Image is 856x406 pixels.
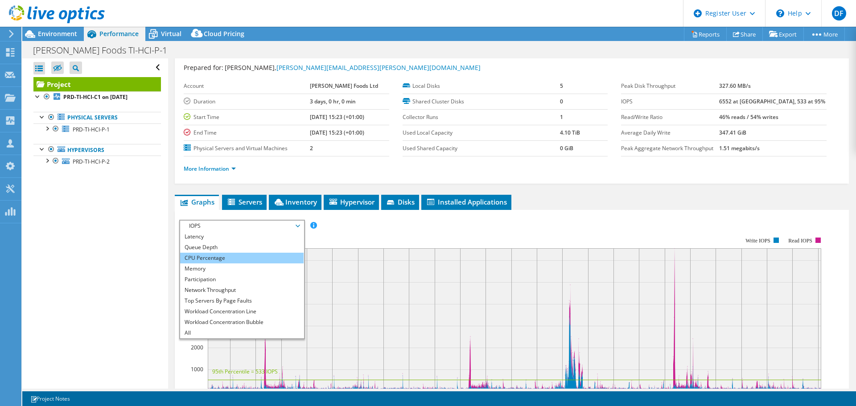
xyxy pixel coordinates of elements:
li: Network Throughput [180,285,304,295]
a: PRD-TI-HCI-P-2 [33,156,161,167]
b: 5 [560,82,563,90]
label: Average Daily Write [621,128,719,137]
text: 0 [200,387,203,395]
label: Account [184,82,310,90]
a: PRD-TI-HCI-P-1 [33,123,161,135]
b: 46% reads / 54% writes [719,113,778,121]
label: Local Disks [403,82,560,90]
span: IOPS [185,221,299,231]
b: PRD-TI-HCI-C1 on [DATE] [63,93,128,101]
a: Hypervisors [33,144,161,156]
li: Queue Depth [180,242,304,253]
a: Share [726,27,763,41]
label: Start Time [184,113,310,122]
span: [PERSON_NAME], [225,63,481,72]
span: DF [832,6,846,21]
label: End Time [184,128,310,137]
span: Servers [226,197,262,206]
li: Memory [180,263,304,274]
b: 2 [310,144,313,152]
span: Performance [99,29,139,38]
h1: [PERSON_NAME] Foods TI-HCI-P-1 [29,45,181,55]
label: Physical Servers and Virtual Machines [184,144,310,153]
span: Disks [386,197,415,206]
li: All [180,328,304,338]
li: CPU Percentage [180,253,304,263]
b: 3 days, 0 hr, 0 min [310,98,356,105]
a: More Information [184,165,236,172]
li: Workload Concentration Bubble [180,317,304,328]
b: 0 GiB [560,144,573,152]
label: Prepared for: [184,63,223,72]
svg: \n [776,9,784,17]
a: Reports [684,27,727,41]
text: 95th Percentile = 533 IOPS [212,368,278,375]
li: Participation [180,274,304,285]
a: Project [33,77,161,91]
b: 1 [560,113,563,121]
label: IOPS [621,97,719,106]
span: Cloud Pricing [204,29,244,38]
b: 327.60 MB/s [719,82,751,90]
label: Shared Cluster Disks [403,97,560,106]
li: Top Servers By Page Faults [180,295,304,306]
label: Collector Runs [403,113,560,122]
b: 0 [560,98,563,105]
b: 347.41 GiB [719,129,746,136]
b: [DATE] 15:23 (+01:00) [310,113,364,121]
label: Peak Aggregate Network Throughput [621,144,719,153]
span: PRD-TI-HCI-P-2 [73,158,110,165]
label: Duration [184,97,310,106]
span: PRD-TI-HCI-P-1 [73,126,110,133]
b: 1.51 megabits/s [719,144,760,152]
span: Inventory [273,197,317,206]
span: Installed Applications [426,197,507,206]
a: More [803,27,845,41]
text: 2000 [191,344,203,351]
a: Export [762,27,804,41]
label: Peak Disk Throughput [621,82,719,90]
text: 1000 [191,365,203,373]
b: [DATE] 15:23 (+01:00) [310,129,364,136]
span: Environment [38,29,77,38]
li: Latency [180,231,304,242]
b: [PERSON_NAME] Foods Ltd [310,82,378,90]
label: Used Local Capacity [403,128,560,137]
label: Used Shared Capacity [403,144,560,153]
a: Project Notes [24,393,76,404]
span: Virtual [161,29,181,38]
text: Read IOPS [789,238,813,244]
b: 6552 at [GEOGRAPHIC_DATA], 533 at 95% [719,98,825,105]
b: 4.10 TiB [560,129,580,136]
text: Write IOPS [745,238,770,244]
a: [PERSON_NAME][EMAIL_ADDRESS][PERSON_NAME][DOMAIN_NAME] [276,63,481,72]
a: PRD-TI-HCI-C1 on [DATE] [33,91,161,103]
a: Physical Servers [33,112,161,123]
span: Hypervisor [328,197,374,206]
label: Read/Write Ratio [621,113,719,122]
li: Workload Concentration Line [180,306,304,317]
span: Graphs [179,197,214,206]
